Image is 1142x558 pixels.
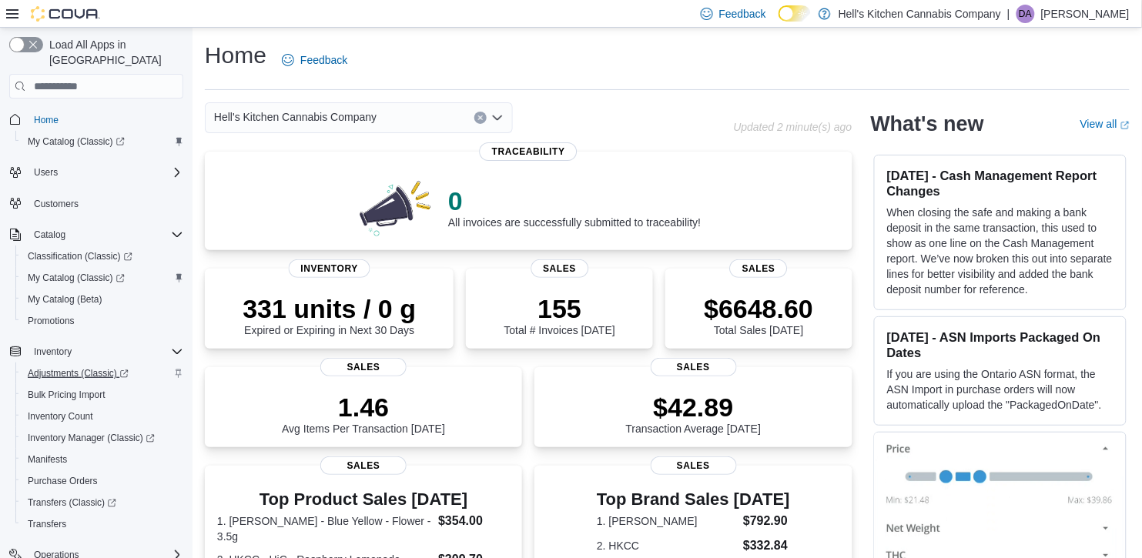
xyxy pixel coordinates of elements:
[22,312,183,330] span: Promotions
[28,410,93,423] span: Inventory Count
[15,406,189,427] button: Inventory Count
[22,450,183,469] span: Manifests
[28,135,125,148] span: My Catalog (Classic)
[22,247,183,266] span: Classification (Classic)
[887,366,1114,413] p: If you are using the Ontario ASN format, the ASN Import in purchase orders will now automatically...
[22,290,183,309] span: My Catalog (Beta)
[28,109,183,129] span: Home
[205,40,266,71] h1: Home
[15,310,189,332] button: Promotions
[282,392,445,435] div: Avg Items Per Transaction [DATE]
[779,5,811,22] input: Dark Mode
[28,475,98,487] span: Purchase Orders
[22,132,131,151] a: My Catalog (Classic)
[28,496,116,509] span: Transfers (Classic)
[28,111,65,129] a: Home
[34,198,79,210] span: Customers
[243,293,416,336] div: Expired or Expiring in Next 30 Days
[22,407,99,426] a: Inventory Count
[22,386,112,404] a: Bulk Pricing Import
[22,472,104,490] a: Purchase Orders
[22,493,122,512] a: Transfers (Classic)
[887,168,1114,199] h3: [DATE] - Cash Management Report Changes
[474,112,487,124] button: Clear input
[22,429,161,447] a: Inventory Manager (Classic)
[28,315,75,327] span: Promotions
[15,246,189,267] a: Classification (Classic)
[22,364,183,383] span: Adjustments (Classic)
[504,293,615,324] p: 155
[22,269,183,287] span: My Catalog (Classic)
[531,259,588,278] span: Sales
[217,490,510,509] h3: Top Product Sales [DATE]
[43,37,183,68] span: Load All Apps in [GEOGRAPHIC_DATA]
[22,472,183,490] span: Purchase Orders
[597,490,790,509] h3: Top Brand Sales [DATE]
[28,250,132,262] span: Classification (Classic)
[15,513,189,535] button: Transfers
[28,226,183,244] span: Catalog
[214,108,377,126] span: Hell's Kitchen Cannabis Company
[28,432,155,444] span: Inventory Manager (Classic)
[15,492,189,513] a: Transfers (Classic)
[22,290,109,309] a: My Catalog (Beta)
[15,449,189,470] button: Manifests
[651,358,737,376] span: Sales
[626,392,762,423] p: $42.89
[1007,5,1010,23] p: |
[243,293,416,324] p: 331 units / 0 g
[15,470,189,492] button: Purchase Orders
[320,456,407,475] span: Sales
[504,293,615,336] div: Total # Invoices [DATE]
[597,538,737,553] dt: 2. HKCC
[28,163,64,182] button: Users
[22,407,183,426] span: Inventory Count
[3,192,189,215] button: Customers
[719,6,766,22] span: Feedback
[22,515,183,533] span: Transfers
[448,185,701,229] div: All invoices are successfully submitted to traceability!
[22,493,183,512] span: Transfers (Classic)
[22,132,183,151] span: My Catalog (Classic)
[438,512,510,530] dd: $354.00
[3,162,189,183] button: Users
[3,341,189,363] button: Inventory
[1080,118,1130,130] a: View allExternal link
[704,293,813,336] div: Total Sales [DATE]
[28,518,66,530] span: Transfers
[887,205,1114,297] p: When closing the safe and making a bank deposit in the same transaction, this used to show as one...
[34,166,58,179] span: Users
[22,364,135,383] a: Adjustments (Classic)
[15,131,189,152] a: My Catalog (Classic)
[22,386,183,404] span: Bulk Pricing Import
[22,429,183,447] span: Inventory Manager (Classic)
[3,108,189,130] button: Home
[1016,5,1035,23] div: Destiny Adams
[839,5,1001,23] p: Hell's Kitchen Cannabis Company
[276,45,353,75] a: Feedback
[31,6,100,22] img: Cova
[22,247,139,266] a: Classification (Classic)
[730,259,788,278] span: Sales
[734,121,852,133] p: Updated 2 minute(s) ago
[1041,5,1130,23] p: [PERSON_NAME]
[597,513,737,529] dt: 1. [PERSON_NAME]
[320,358,407,376] span: Sales
[34,114,59,126] span: Home
[22,269,131,287] a: My Catalog (Classic)
[491,112,504,124] button: Open list of options
[28,342,78,361] button: Inventory
[22,515,72,533] a: Transfers
[15,267,189,289] a: My Catalog (Classic)
[300,52,347,68] span: Feedback
[28,453,67,466] span: Manifests
[15,363,189,384] a: Adjustments (Classic)
[28,226,72,244] button: Catalog
[871,112,984,136] h2: What's new
[34,346,72,358] span: Inventory
[28,342,183,361] span: Inventory
[34,229,65,241] span: Catalog
[3,224,189,246] button: Catalog
[704,293,813,324] p: $6648.60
